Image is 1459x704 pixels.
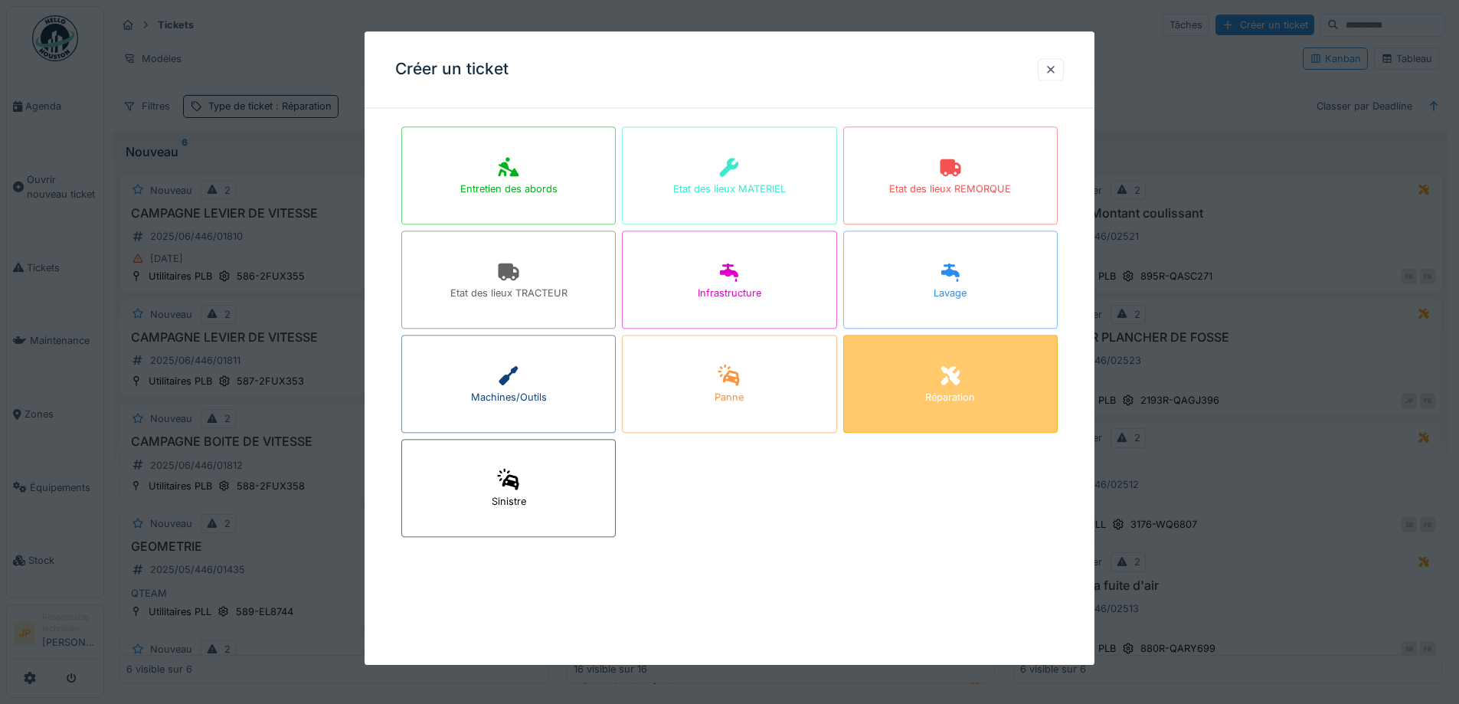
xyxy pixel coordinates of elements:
[889,182,1011,197] div: Etat des lieux REMORQUE
[698,287,761,301] div: Infrastructure
[715,391,744,405] div: Panne
[395,60,509,79] h3: Créer un ticket
[934,287,967,301] div: Lavage
[673,182,786,197] div: Etat des lieux MATERIEL
[925,391,975,405] div: Réparation
[492,495,526,509] div: Sinistre
[450,287,568,301] div: Etat des lieux TRACTEUR
[471,391,547,405] div: Machines/Outils
[460,182,558,197] div: Entretien des abords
